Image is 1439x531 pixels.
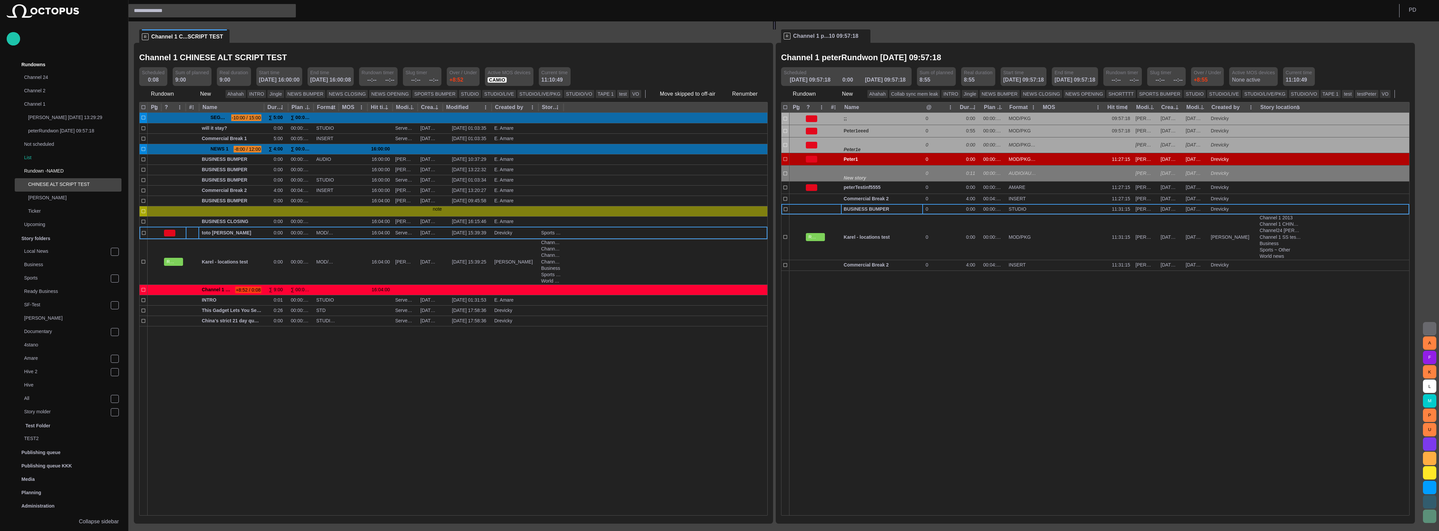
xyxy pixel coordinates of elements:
button: Pg column menu [792,103,802,112]
div: 0:00 [274,230,285,236]
div: 16:00:00 [370,144,390,154]
p: CHINESE ALT SCRIPT TEST [28,181,121,188]
div: 0 [926,196,931,202]
div: INSERT [316,187,333,194]
div: peterTestinf5555 [844,182,920,194]
div: Ilja Chomutov (ichomutov) [395,167,415,173]
p: R [142,33,149,40]
div: Drevicky [494,230,515,236]
div: CHINESE ALT SCRIPT TEST [15,178,121,192]
div: 3/9/2020 16:32:29 [420,198,440,204]
div: STUDIO [316,177,334,183]
button: Modified column menu [1197,103,1207,112]
div: 16:04:00 [370,259,390,265]
div: Peter Drevicky (pdrevicky) [395,259,415,265]
button: STUDIO/LIVE [482,90,516,98]
p: Business [24,261,121,268]
button: MOS column menu [1093,103,1103,112]
div: Commercial Break 2 [844,260,920,270]
button: Story locations column menu [553,103,562,112]
div: 10/1 15:21:40 [1186,196,1205,202]
div: SEGMENT NESEGMENT [202,113,229,123]
div: Pavel Kucera (pkucera) [395,156,415,163]
div: Drevicky [1211,206,1232,212]
div: ∑ 00:05:00:00 [291,113,311,123]
div: Server (Server) [395,125,415,131]
span: Karel - locations test [202,259,261,265]
span: will it stay? [202,125,261,131]
div: Peter1e [844,137,920,153]
div: RChannel 1 C...SCRIPT TEST [139,29,230,43]
button: Move skipped to off-air [648,88,718,100]
div: 0:00 [274,156,285,163]
div: 9/10 15:21:26 [1186,184,1205,191]
div: 7/31 09:43:31 [420,259,440,265]
div: 00:00:10:22 [983,170,1003,177]
button: Story locations column menu [1293,103,1302,112]
span: BUSINESS BUMPER [202,177,261,183]
div: 0 [926,234,931,240]
button: Modified by column menu [407,103,416,112]
button: Format column menu [328,103,337,112]
div: E. Amare [494,187,516,194]
div: E. Amare [494,177,516,183]
div: 9/18 17:15:59 [1186,115,1205,122]
div: RChannel 1 p...10 09:57:18 [781,29,870,43]
div: 00:00:00:00 [983,234,1003,240]
div: 00:00:00:00 [291,198,311,204]
div: ;; [844,113,920,125]
div: 6/17 16:15:46 [452,218,489,225]
div: 0:00 [274,177,285,183]
button: STUDIO [1184,90,1206,98]
div: 3/9/2020 16:32:30 [420,218,440,225]
div: 10/1 15:39:04 [1186,206,1205,212]
div: 00:00:00:00 [291,156,311,163]
button: Modified by column menu [1147,103,1157,112]
button: Created by column menu [1246,103,1256,112]
div: 9/10 14:20:27 [1161,184,1180,191]
button: Renumber [721,88,769,100]
div: 6/11 09:45:58 [452,198,489,204]
div: New story [844,166,920,181]
div: Drevicky [1211,115,1232,122]
div: 0 [926,115,931,122]
div: 00:00:00:00 [291,167,311,173]
div: 00:00:00:00 [291,259,311,265]
p: [PERSON_NAME] [28,194,121,201]
h2: Channel 1 CHINESE ALT SCRIPT TEST [139,53,287,62]
button: Created by column menu [528,103,537,112]
button: READY [806,231,825,243]
button: Rundown [781,88,828,100]
div: Grygoriy Yaklyushyn (gyaklyushyn) [395,218,415,225]
div: E. Amare [494,156,516,163]
button: STUDIO/LIVE/PKG [1242,90,1287,98]
button: Duration column menu [277,103,287,112]
div: 11:27:15 [1107,196,1130,202]
button: NEWS CLOSING [1021,90,1062,98]
div: 7/17 01:03:35 [452,135,489,142]
div: E. Amare [494,198,516,204]
div: 8/19 13:20:27 [452,187,489,194]
div: 3/9/2020 16:32:28 [420,135,440,142]
div: INSERT [316,135,333,142]
div: 0:00 [966,234,978,240]
button: Ahahah [867,90,888,98]
button: test [617,90,629,98]
div: 0:00 [274,198,285,204]
div: Peter Drevicky (pdrevicky) [1135,156,1155,163]
div: MOD/PKG/CG [1009,156,1037,163]
div: 00:00:00:00 [291,177,311,183]
div: 11:31:15 [1107,234,1130,240]
div: 10/1 15:07:46 [1186,156,1205,163]
div: 9/29 15:03:47 [1186,142,1205,148]
div: 0 [926,128,931,134]
div: 0 [926,206,931,212]
button: SHORTTTT [1106,90,1136,98]
div: List [11,151,121,165]
div: 3/9/2020 16:32:28 [420,167,440,173]
div: ∑ 5:00 [269,113,285,123]
button: MOS column menu [357,103,366,112]
div: Local News [11,245,121,258]
div: [PERSON_NAME] [DATE] 13:29:29 [15,111,121,125]
p: Ticker [28,208,121,214]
